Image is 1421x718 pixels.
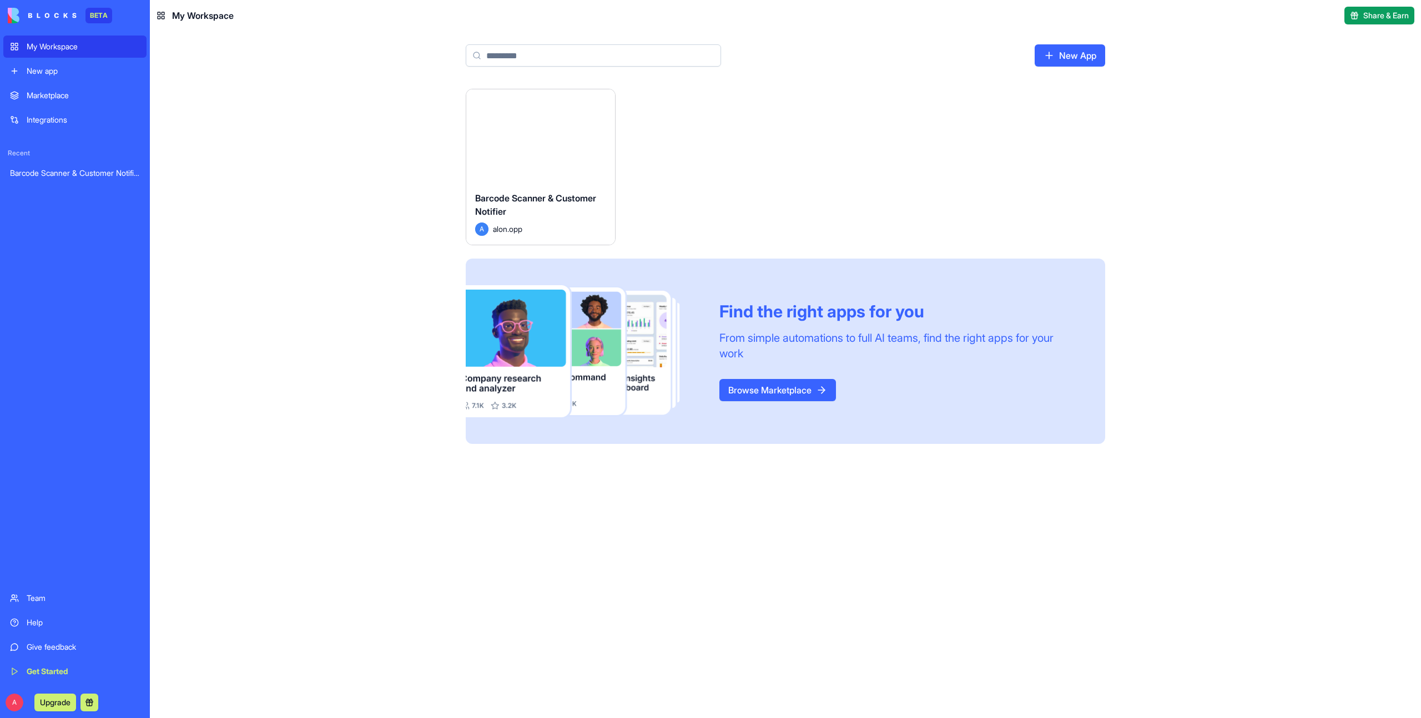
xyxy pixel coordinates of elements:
span: A [6,694,23,711]
span: Share & Earn [1363,10,1409,21]
div: BETA [85,8,112,23]
a: BETA [8,8,112,23]
a: Marketplace [3,84,147,107]
span: My Workspace [172,9,234,22]
div: Team [27,593,140,604]
a: New app [3,60,147,82]
a: Give feedback [3,636,147,658]
button: Upgrade [34,694,76,711]
span: Recent [3,149,147,158]
div: New app [27,65,140,77]
button: Share & Earn [1344,7,1414,24]
div: Find the right apps for you [719,301,1079,321]
span: A [475,223,488,236]
a: Get Started [3,660,147,682]
div: From simple automations to full AI teams, find the right apps for your work [719,330,1079,361]
a: Help [3,611,147,634]
a: Browse Marketplace [719,379,836,401]
div: Integrations [27,114,140,125]
img: Frame_181_egmpey.png [466,285,702,418]
a: Barcode Scanner & Customer Notifier [3,162,147,184]
div: Give feedback [27,641,140,653]
a: Barcode Scanner & Customer NotifierAalon.opp [466,89,616,245]
img: logo [8,8,77,23]
span: Barcode Scanner & Customer Notifier [475,193,596,217]
a: My Workspace [3,36,147,58]
div: Barcode Scanner & Customer Notifier [10,168,140,179]
div: Get Started [27,666,140,677]
div: My Workspace [27,41,140,52]
div: Help [27,617,140,628]
a: Integrations [3,109,147,131]
a: Upgrade [34,696,76,707]
span: alon.opp [493,223,522,235]
a: New App [1035,44,1105,67]
div: Marketplace [27,90,140,101]
a: Team [3,587,147,609]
